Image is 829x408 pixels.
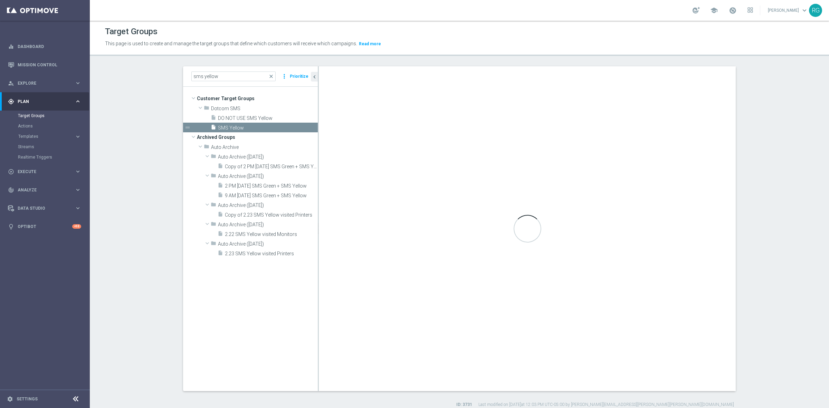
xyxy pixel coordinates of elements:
span: Copy of 2.23 SMS Yellow visited Printers [225,212,318,218]
span: Templates [18,134,68,139]
button: Mission Control [8,62,82,68]
i: folder [211,221,216,229]
span: Auto Archive [211,144,318,150]
a: Dashboard [18,37,81,56]
span: Auto Archive (2023-07-28) [218,173,318,179]
span: Auto Archive (2024-05-24) [218,241,318,247]
a: Realtime Triggers [18,154,72,160]
span: This page is used to create and manage the target groups that define which customers will receive... [105,41,357,46]
i: folder [204,144,209,152]
i: keyboard_arrow_right [75,168,81,175]
button: track_changes Analyze keyboard_arrow_right [8,187,82,193]
span: Copy of 2 PM 6.27.23 SMS Green &#x2B; SMS Yellow [225,164,318,170]
i: equalizer [8,44,14,50]
span: DO NOT USE SMS Yellow [218,115,318,121]
span: 9 AM 6.27.23 SMS Green &#x2B; SMS Yellow [225,193,318,199]
span: Auto Archive (2023-07-27) [218,154,318,160]
h1: Target Groups [105,27,158,37]
span: Archived Groups [197,132,318,142]
i: more_vert [281,72,288,81]
i: person_search [8,80,14,86]
span: Customer Target Groups [197,94,318,103]
i: folder [211,153,216,161]
div: Dashboard [8,37,81,56]
i: keyboard_arrow_right [75,80,81,86]
div: Mission Control [8,56,81,74]
div: Analyze [8,187,75,193]
i: insert_drive_file [218,163,223,171]
i: folder [211,202,216,210]
i: keyboard_arrow_right [75,133,81,140]
a: [PERSON_NAME]keyboard_arrow_down [767,5,809,16]
span: school [710,7,718,14]
a: Optibot [18,217,72,236]
span: SMS Yellow [218,125,318,131]
i: play_circle_outline [8,169,14,175]
button: gps_fixed Plan keyboard_arrow_right [8,99,82,104]
button: play_circle_outline Execute keyboard_arrow_right [8,169,82,174]
label: ID: 3731 [456,402,472,408]
div: Plan [8,98,75,105]
i: insert_drive_file [211,124,216,132]
div: Templates [18,131,89,142]
span: Auto Archive (2024-05-20) [218,202,318,208]
div: Actions [18,121,89,131]
button: equalizer Dashboard [8,44,82,49]
span: Execute [18,170,75,174]
div: Streams [18,142,89,152]
span: Dotcom SMS [211,106,318,112]
input: Quick find group or folder [191,72,276,81]
i: folder [204,105,209,113]
span: 2.22 SMS Yellow visited Monitors [225,231,318,237]
span: keyboard_arrow_down [801,7,808,14]
i: gps_fixed [8,98,14,105]
a: Mission Control [18,56,81,74]
span: Auto Archive (2024-05-23) [218,222,318,228]
div: Explore [8,80,75,86]
button: Read more [358,40,382,48]
i: lightbulb [8,224,14,230]
div: Data Studio [8,205,75,211]
button: Prioritize [289,72,309,81]
i: insert_drive_file [218,231,223,239]
i: insert_drive_file [218,192,223,200]
i: insert_drive_file [218,182,223,190]
a: Target Groups [18,113,72,118]
div: Optibot [8,217,81,236]
div: Realtime Triggers [18,152,89,162]
div: +10 [72,224,81,229]
span: Plan [18,99,75,104]
span: Analyze [18,188,75,192]
i: keyboard_arrow_right [75,187,81,193]
div: Templates [18,134,75,139]
i: insert_drive_file [218,250,223,258]
button: chevron_left [311,72,318,82]
span: Explore [18,81,75,85]
i: insert_drive_file [211,115,216,123]
div: RG [809,4,822,17]
span: close [268,74,274,79]
span: Data Studio [18,206,75,210]
i: folder [211,173,216,181]
div: Templates keyboard_arrow_right [18,134,82,139]
button: lightbulb Optibot +10 [8,224,82,229]
i: track_changes [8,187,14,193]
i: keyboard_arrow_right [75,98,81,105]
i: settings [7,396,13,402]
a: Actions [18,123,72,129]
div: Target Groups [18,111,89,121]
span: 2.23 SMS Yellow visited Printers [225,251,318,257]
label: Last modified on [DATE] at 12:03 PM UTC-05:00 by [PERSON_NAME][EMAIL_ADDRESS][PERSON_NAME][PERSON... [478,402,734,408]
i: insert_drive_file [218,211,223,219]
a: Streams [18,144,72,150]
div: Data Studio keyboard_arrow_right [8,206,82,211]
div: Execute [8,169,75,175]
button: person_search Explore keyboard_arrow_right [8,80,82,86]
a: Settings [17,397,38,401]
